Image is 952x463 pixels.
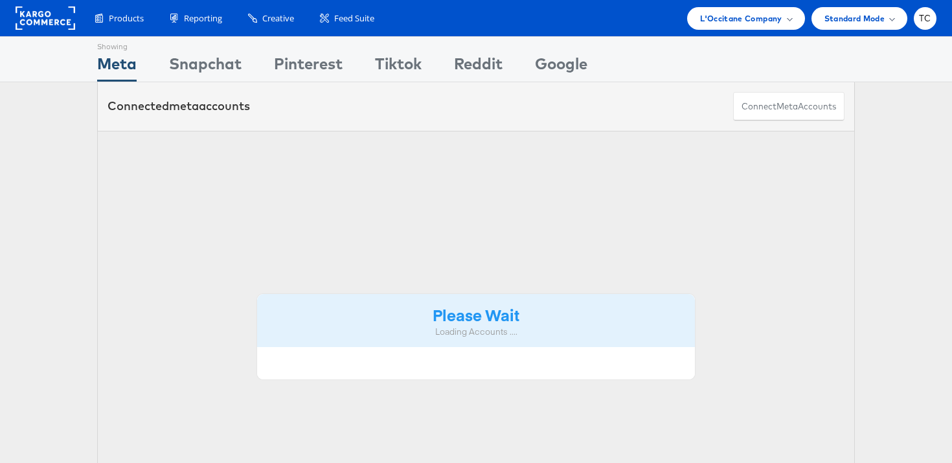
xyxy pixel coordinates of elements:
[97,37,137,52] div: Showing
[454,52,503,82] div: Reddit
[535,52,587,82] div: Google
[169,98,199,113] span: meta
[184,12,222,25] span: Reporting
[919,14,931,23] span: TC
[109,12,144,25] span: Products
[824,12,885,25] span: Standard Mode
[433,304,519,325] strong: Please Wait
[334,12,374,25] span: Feed Suite
[733,92,844,121] button: ConnectmetaAccounts
[700,12,782,25] span: L'Occitane Company
[274,52,343,82] div: Pinterest
[375,52,422,82] div: Tiktok
[108,98,250,115] div: Connected accounts
[267,326,685,338] div: Loading Accounts ....
[169,52,242,82] div: Snapchat
[262,12,294,25] span: Creative
[776,100,798,113] span: meta
[97,52,137,82] div: Meta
